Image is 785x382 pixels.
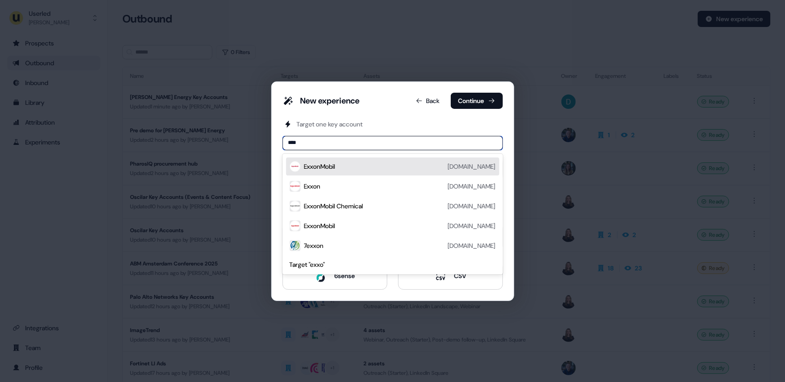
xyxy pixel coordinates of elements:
div: [DOMAIN_NAME] [448,221,496,230]
div: Target " exxo " [290,260,496,269]
div: 6sense [334,271,355,280]
div: ExxonMobil [304,162,336,171]
div: Target one key account [297,120,363,129]
div: New experience [301,95,360,106]
div: [DOMAIN_NAME] [448,162,496,171]
button: 6sense [283,262,387,290]
button: Continue [451,93,503,109]
div: [DOMAIN_NAME] [448,202,496,211]
div: ExxonMobil Chemical [304,202,363,211]
button: Back [408,93,447,109]
button: CSV [398,262,503,290]
div: 7exxon [304,241,324,250]
div: [DOMAIN_NAME] [448,241,496,250]
div: ExxonMobil [304,221,336,230]
div: Exxon [304,182,321,191]
div: CSV [454,271,467,280]
div: [DOMAIN_NAME] [448,182,496,191]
